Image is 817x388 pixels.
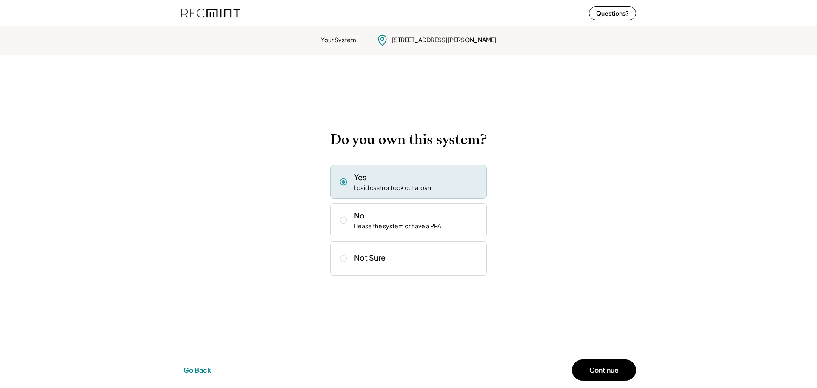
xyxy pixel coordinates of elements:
[330,131,487,148] h2: Do you own this system?
[589,6,636,20] button: Questions?
[181,2,240,24] img: recmint-logotype%403x%20%281%29.jpeg
[321,36,358,44] div: Your System:
[354,184,431,192] div: I paid cash or took out a loan
[354,172,366,182] div: Yes
[392,36,497,44] div: [STREET_ADDRESS][PERSON_NAME]
[354,222,441,230] div: I lease the system or have a PPA
[354,210,365,221] div: No
[572,359,636,381] button: Continue
[354,253,386,262] div: Not Sure
[181,361,214,379] button: Go Back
